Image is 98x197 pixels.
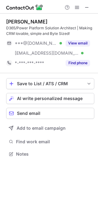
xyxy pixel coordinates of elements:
[15,50,79,56] span: [EMAIL_ADDRESS][DOMAIN_NAME]
[66,40,90,46] button: Reveal Button
[66,60,90,66] button: Reveal Button
[6,123,94,134] button: Add to email campaign
[17,96,83,101] span: AI write personalized message
[6,4,43,11] img: ContactOut v5.3.10
[16,151,92,157] span: Notes
[17,81,84,86] div: Save to List / ATS / CRM
[16,139,92,145] span: Find work email
[6,137,94,146] button: Find work email
[6,19,47,25] div: [PERSON_NAME]
[6,108,94,119] button: Send email
[6,25,94,36] div: D365/Power Platform Solution Architect | Making CRM lovable, simple and Byte Sized!
[6,150,94,158] button: Notes
[6,93,94,104] button: AI write personalized message
[17,126,66,131] span: Add to email campaign
[15,40,57,46] span: ***@[DOMAIN_NAME]
[6,78,94,89] button: save-profile-one-click
[17,111,40,116] span: Send email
